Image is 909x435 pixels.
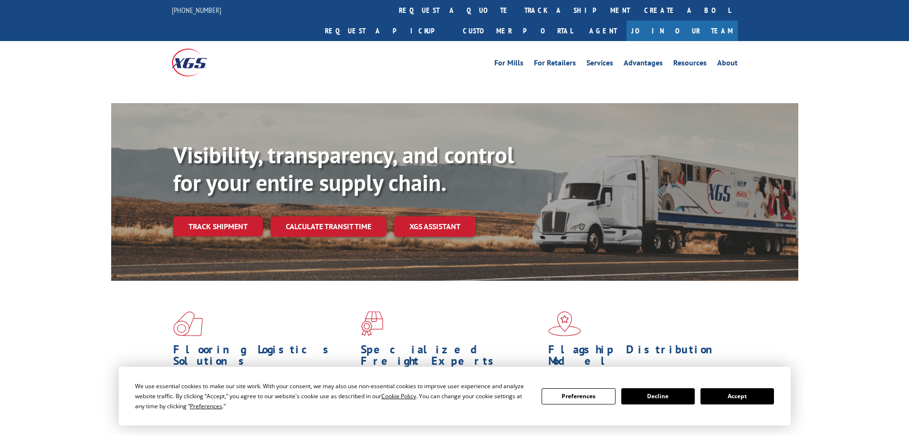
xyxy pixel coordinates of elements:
[318,21,456,41] a: Request a pickup
[548,311,581,336] img: xgs-icon-flagship-distribution-model-red
[494,59,523,70] a: For Mills
[394,216,476,237] a: XGS ASSISTANT
[361,311,383,336] img: xgs-icon-focused-on-flooring-red
[627,21,738,41] a: Join Our Team
[190,402,222,410] span: Preferences
[621,388,695,404] button: Decline
[700,388,774,404] button: Accept
[717,59,738,70] a: About
[172,5,221,15] a: [PHONE_NUMBER]
[534,59,576,70] a: For Retailers
[119,367,791,425] div: Cookie Consent Prompt
[548,344,729,371] h1: Flagship Distribution Model
[542,388,615,404] button: Preferences
[173,311,203,336] img: xgs-icon-total-supply-chain-intelligence-red
[624,59,663,70] a: Advantages
[173,216,263,236] a: Track shipment
[135,381,530,411] div: We use essential cookies to make our site work. With your consent, we may also use non-essential ...
[173,140,514,197] b: Visibility, transparency, and control for your entire supply chain.
[173,344,354,371] h1: Flooring Logistics Solutions
[586,59,613,70] a: Services
[361,344,541,371] h1: Specialized Freight Experts
[271,216,387,237] a: Calculate transit time
[456,21,580,41] a: Customer Portal
[381,392,416,400] span: Cookie Policy
[673,59,707,70] a: Resources
[580,21,627,41] a: Agent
